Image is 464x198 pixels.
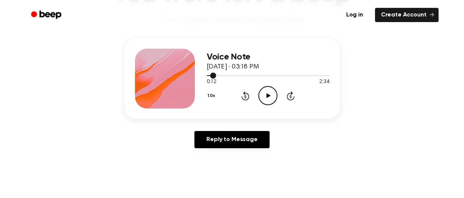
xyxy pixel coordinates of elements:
span: 0:12 [207,78,216,86]
h3: Voice Note [207,52,329,62]
a: Beep [26,8,68,22]
span: 2:34 [319,78,329,86]
span: [DATE] · 03:18 PM [207,64,259,70]
button: 1.0x [207,89,218,102]
a: Log in [339,6,371,24]
a: Create Account [375,8,439,22]
a: Reply to Message [194,131,269,148]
